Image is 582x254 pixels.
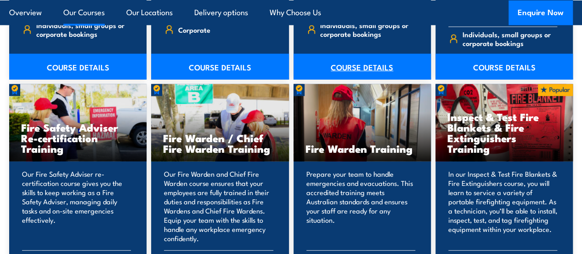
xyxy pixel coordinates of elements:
[462,30,557,47] span: Individuals, small groups or corporate bookings
[447,111,561,154] h3: Inspect & Test Fire Blankets & Fire Extinguishers Training
[163,133,277,154] h3: Fire Warden / Chief Fire Warden Training
[36,21,131,38] span: Individuals, small groups or corporate bookings
[22,169,131,243] p: Our Fire Safety Adviser re-certification course gives you the skills to keep working as a Fire Sa...
[21,122,135,154] h3: Fire Safety Adviser Re-certification Training
[164,169,273,243] p: Our Fire Warden and Chief Fire Warden course ensures that your employees are fully trained in the...
[320,21,415,38] span: Individuals, small groups or corporate bookings
[294,54,431,80] a: COURSE DETAILS
[448,169,557,243] p: In our Inspect & Test Fire Blankets & Fire Extinguishers course, you will learn to service a vari...
[306,169,415,243] p: Prepare your team to handle emergencies and evacuations. This accredited training meets Australia...
[435,54,573,80] a: COURSE DETAILS
[151,54,288,80] a: COURSE DETAILS
[178,23,210,37] span: Corporate
[9,54,147,80] a: COURSE DETAILS
[305,143,419,154] h3: Fire Warden Training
